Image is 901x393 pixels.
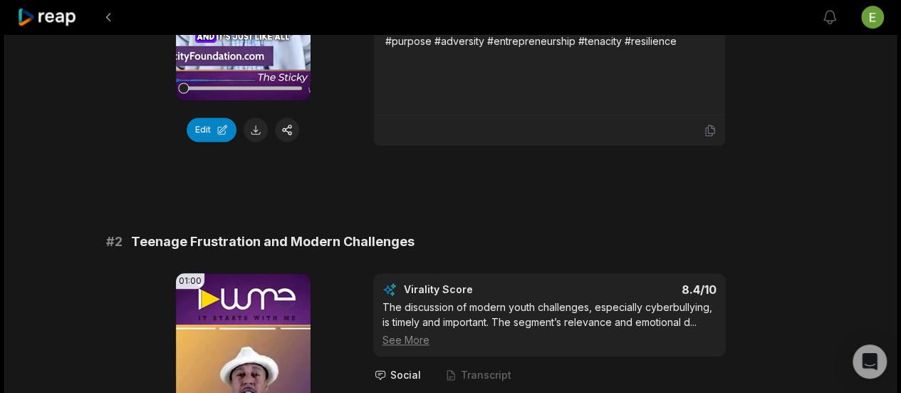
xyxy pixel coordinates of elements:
[382,300,717,347] div: The discussion of modern youth challenges, especially cyberbullying, is timely and important. The...
[461,368,511,382] span: Transcript
[853,344,887,379] div: Open Intercom Messenger
[563,282,717,297] div: 8.4 /10
[390,368,421,382] span: Social
[131,232,415,252] span: Teenage Frustration and Modern Challenges
[187,118,236,142] button: Edit
[404,282,557,297] div: Virality Score
[106,232,123,252] span: # 2
[382,332,717,347] div: See More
